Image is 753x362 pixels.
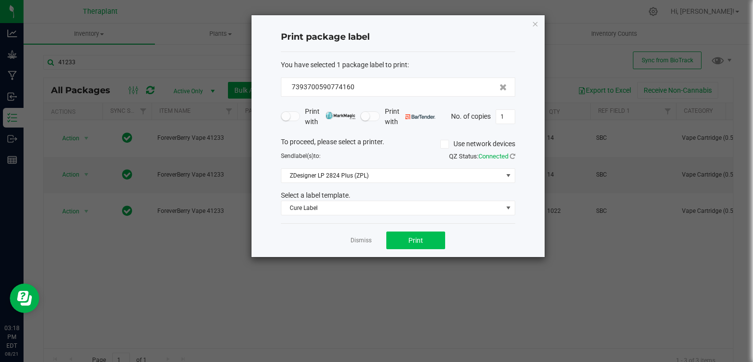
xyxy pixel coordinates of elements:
[478,153,508,160] span: Connected
[408,236,423,244] span: Print
[451,112,491,120] span: No. of copies
[294,153,314,159] span: label(s)
[281,60,515,70] div: :
[405,114,435,119] img: bartender.png
[274,137,523,152] div: To proceed, please select a printer.
[281,169,502,182] span: ZDesigner LP 2824 Plus (ZPL)
[449,153,515,160] span: QZ Status:
[351,236,372,245] a: Dismiss
[292,83,354,91] span: 7393700590774160
[274,190,523,201] div: Select a label template.
[281,61,407,69] span: You have selected 1 package label to print
[281,31,515,44] h4: Print package label
[386,232,445,249] button: Print
[440,139,515,149] label: Use network devices
[305,106,355,127] span: Print with
[385,106,435,127] span: Print with
[281,201,502,215] span: Cure Label
[326,112,355,119] img: mark_magic_cybra.png
[281,153,321,159] span: Send to:
[10,284,39,313] iframe: Resource center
